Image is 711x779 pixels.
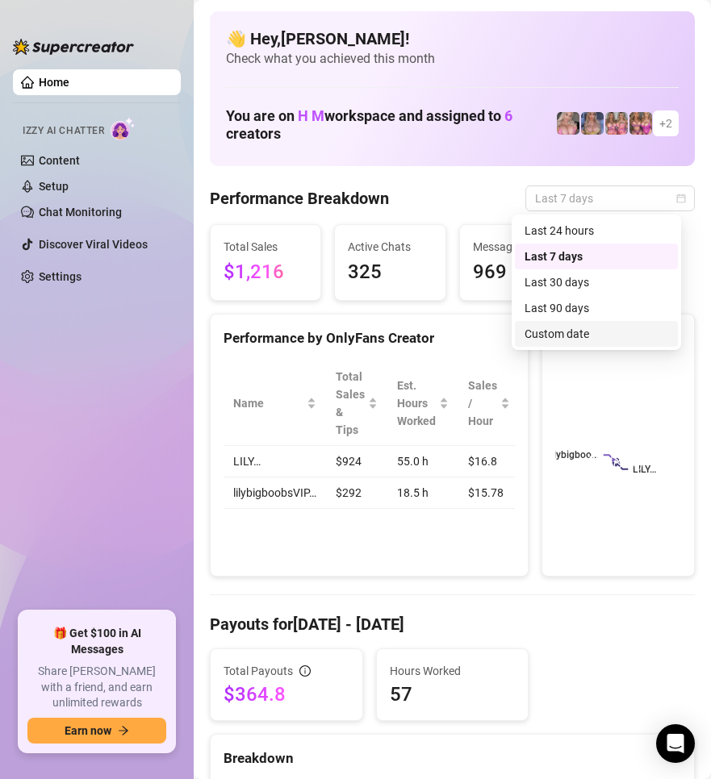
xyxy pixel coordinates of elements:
td: LILY… [224,446,326,477]
span: Izzy AI Chatter [23,123,104,139]
div: Performance by OnlyFans Creator [224,327,515,349]
a: Setup [39,180,69,193]
span: Total Sales [224,238,307,256]
img: lilybigboobs [581,112,604,135]
div: Open Intercom Messenger [656,724,695,763]
span: Check what you achieved this month [226,50,679,68]
h1: You are on workspace and assigned to creators [226,107,556,143]
span: H M [298,107,324,124]
td: lilybigboobsVIP… [224,477,326,509]
span: Name [233,394,303,412]
button: Earn nowarrow-right [27,718,166,744]
div: Last 30 days [525,273,668,291]
div: Custom date [525,325,668,343]
span: Total Payouts [224,662,293,680]
img: hotmomsvip [605,112,628,135]
img: lilybigboobvip [557,112,579,135]
span: 🎁 Get $100 in AI Messages [27,626,166,657]
h4: Payouts for [DATE] - [DATE] [210,613,695,635]
span: $1,216 [224,257,307,288]
th: Total Sales & Tips [326,361,387,446]
span: Share [PERSON_NAME] with a friend, and earn unlimited rewards [27,664,166,711]
a: Chat Monitoring [39,206,122,219]
a: Discover Viral Videos [39,238,148,251]
span: + 2 [659,115,672,132]
span: Hours Worked [390,662,516,680]
th: Sales / Hour [458,361,520,446]
a: Content [39,154,80,167]
a: Settings [39,270,82,283]
td: $292 [326,477,387,509]
td: $924 [326,446,387,477]
th: Name [224,361,326,446]
img: AI Chatter [111,117,136,140]
span: Earn now [65,724,111,737]
span: info-circle [299,665,311,677]
div: Breakdown [224,748,681,769]
td: 55.0 h [387,446,458,477]
td: 18.5 h [387,477,458,509]
td: $16.8 [458,446,520,477]
a: Home [39,76,69,89]
img: hotmomlove [629,112,652,135]
span: Messages Sent [473,238,557,256]
div: Last 90 days [525,299,668,317]
h4: Performance Breakdown [210,187,389,210]
div: Est. Hours Worked [397,377,436,430]
span: Total Sales & Tips [336,368,365,439]
td: $15.78 [458,477,520,509]
div: Last 7 days [515,244,678,269]
text: lilybigboo... [549,449,599,460]
span: 6 [504,107,512,124]
h4: 👋 Hey, [PERSON_NAME] ! [226,27,679,50]
div: Last 90 days [515,295,678,321]
span: 325 [348,257,432,288]
span: Sales / Hour [468,377,497,430]
div: Last 24 hours [515,218,678,244]
span: calendar [676,194,686,203]
span: Active Chats [348,238,432,256]
span: Last 7 days [535,186,685,210]
span: 57 [390,681,516,707]
span: $364.8 [224,681,349,707]
div: Last 7 days [525,248,668,265]
img: logo-BBDzfeDw.svg [13,39,134,55]
span: 969 [473,257,557,288]
div: Custom date [515,321,678,347]
div: Last 30 days [515,269,678,295]
div: Last 24 hours [525,222,668,240]
span: arrow-right [118,725,129,736]
text: LILY… [634,464,657,475]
